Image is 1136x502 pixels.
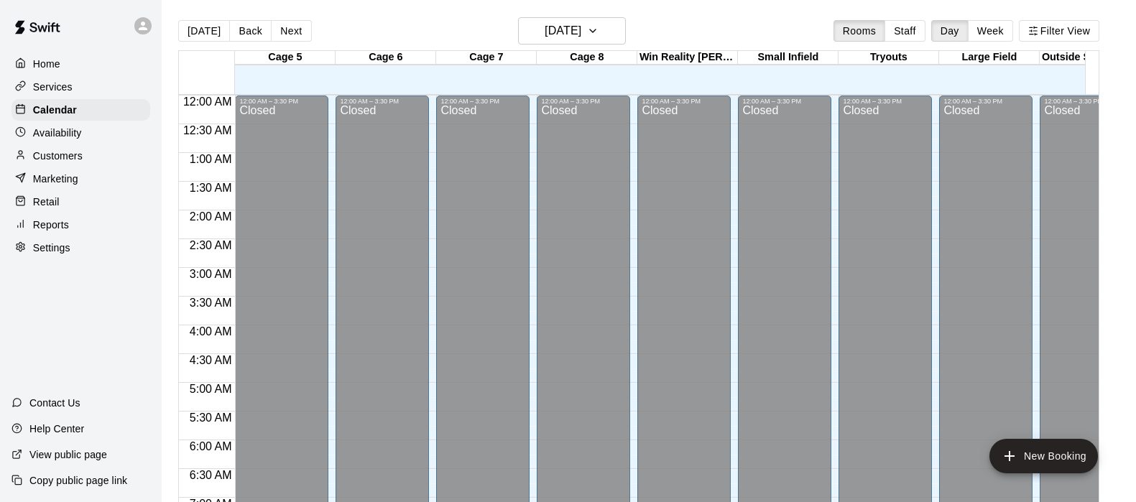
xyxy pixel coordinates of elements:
button: Staff [885,20,925,42]
button: Filter View [1019,20,1099,42]
button: Week [968,20,1013,42]
div: Cage 7 [436,51,537,65]
span: 1:00 AM [186,153,236,165]
div: Cage 6 [336,51,436,65]
p: View public page [29,447,107,462]
p: Services [33,80,73,94]
span: 5:00 AM [186,383,236,395]
a: Calendar [11,99,150,121]
a: Retail [11,191,150,213]
p: Reports [33,218,69,232]
button: [DATE] [178,20,230,42]
div: Small Infield [738,51,839,65]
span: 1:30 AM [186,182,236,194]
a: Customers [11,145,150,167]
div: 12:00 AM – 3:30 PM [943,98,1028,105]
span: 2:30 AM [186,239,236,251]
span: 5:30 AM [186,412,236,424]
div: 12:00 AM – 3:30 PM [440,98,525,105]
div: Tryouts [839,51,939,65]
p: Customers [33,149,83,163]
a: Home [11,53,150,75]
button: Back [229,20,272,42]
a: Marketing [11,168,150,190]
div: Cage 5 [235,51,336,65]
h6: [DATE] [545,21,581,41]
div: Cage 8 [537,51,637,65]
button: [DATE] [518,17,626,45]
p: Retail [33,195,60,209]
div: 12:00 AM – 3:30 PM [742,98,827,105]
span: 3:30 AM [186,297,236,309]
div: 12:00 AM – 3:30 PM [843,98,928,105]
a: Settings [11,237,150,259]
p: Availability [33,126,82,140]
button: Day [931,20,969,42]
p: Copy public page link [29,473,127,488]
div: 12:00 AM – 3:30 PM [340,98,425,105]
button: Next [271,20,311,42]
div: Win Reality [PERSON_NAME] [637,51,738,65]
a: Reports [11,214,150,236]
a: Services [11,76,150,98]
span: 6:00 AM [186,440,236,452]
span: 12:00 AM [180,96,236,108]
div: Large Field [939,51,1040,65]
span: 2:00 AM [186,210,236,223]
p: Help Center [29,422,84,436]
a: Availability [11,122,150,144]
span: 4:00 AM [186,325,236,338]
span: 6:30 AM [186,469,236,481]
p: Calendar [33,103,77,117]
button: Rooms [833,20,885,42]
span: 4:30 AM [186,354,236,366]
p: Marketing [33,172,78,186]
p: Settings [33,241,70,255]
div: 12:00 AM – 3:30 PM [541,98,626,105]
span: 12:30 AM [180,124,236,136]
p: Contact Us [29,396,80,410]
span: 3:00 AM [186,268,236,280]
button: add [989,439,1098,473]
div: 12:00 AM – 3:30 PM [239,98,324,105]
div: 12:00 AM – 3:30 PM [642,98,726,105]
div: 12:00 AM – 3:30 PM [1044,98,1129,105]
p: Home [33,57,60,71]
